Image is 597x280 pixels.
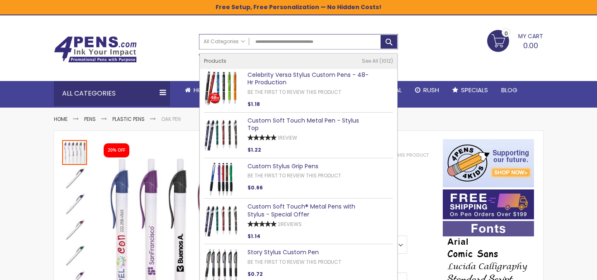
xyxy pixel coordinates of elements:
[248,88,341,96] a: Be the first to review this product
[248,71,369,87] a: Celebrity Versa Stylus Custom Pens - 48-Hr Production
[501,86,517,94] span: Blog
[278,134,297,141] a: 1Review
[248,270,263,278] span: $0.72
[248,202,355,219] a: Custom Soft Touch® Metal Pens with Stylus - Special Offer
[279,134,297,141] span: Review
[62,216,88,242] div: Oak Pen
[204,57,226,64] span: Products
[281,221,302,228] span: Reviews
[408,81,446,99] a: Rush
[505,29,508,37] span: 0
[62,242,88,268] div: Oak Pen
[423,86,439,94] span: Rush
[112,115,145,123] a: Plastic Pens
[248,146,261,153] span: $1.22
[495,81,524,99] a: Blog
[84,115,96,123] a: Pens
[443,139,534,187] img: 4pens 4 kids
[379,57,393,64] span: 1012
[248,184,263,191] span: $0.66
[108,147,125,153] div: 20% OFF
[54,36,137,63] img: 4Pens Custom Pens and Promotional Products
[362,58,393,64] a: See All 1012
[443,189,534,219] img: Free shipping on orders over $199
[62,192,87,216] img: Oak Pen
[54,81,170,106] div: All Categories
[446,81,495,99] a: Specials
[329,49,398,66] div: Free shipping on pen orders over $199
[248,248,319,256] a: Story Stylus Custom Pen
[204,162,238,196] img: Custom Stylus Grip Pens
[248,162,318,170] a: Custom Stylus Grip Pens
[62,165,88,191] div: Oak Pen
[278,221,302,228] a: 2Reviews
[161,116,181,123] li: Oak Pen
[523,40,538,51] span: 0.00
[248,221,277,227] div: 100%
[461,86,488,94] span: Specials
[248,233,260,240] span: $1.14
[62,191,88,216] div: Oak Pen
[362,57,378,64] span: See All
[248,116,359,133] a: Custom Soft Touch Metal Pen - Stylus Top
[342,152,429,158] a: Be the first to review this product
[248,101,260,108] span: $1.18
[487,30,543,51] a: 0.00 0
[54,115,68,123] a: Home
[204,117,238,151] img: Custom Soft Touch Metal Pen - Stylus Top
[248,135,277,140] div: 100%
[204,203,238,237] img: Custom Soft Touch® Metal Pens with Stylus - Special Offer
[62,139,88,165] div: Oak Pen
[194,86,211,94] span: Home
[62,243,87,268] img: Oak Pen
[204,71,238,105] img: Celebrity Versa Stylus Custom Pens - 48-Hr Production
[204,38,245,45] span: All Categories
[248,258,341,265] a: Be the first to review this product
[248,172,341,179] a: Be the first to review this product
[62,166,87,191] img: Oak Pen
[62,217,87,242] img: Oak Pen
[178,81,217,99] a: Home
[199,34,249,48] a: All Categories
